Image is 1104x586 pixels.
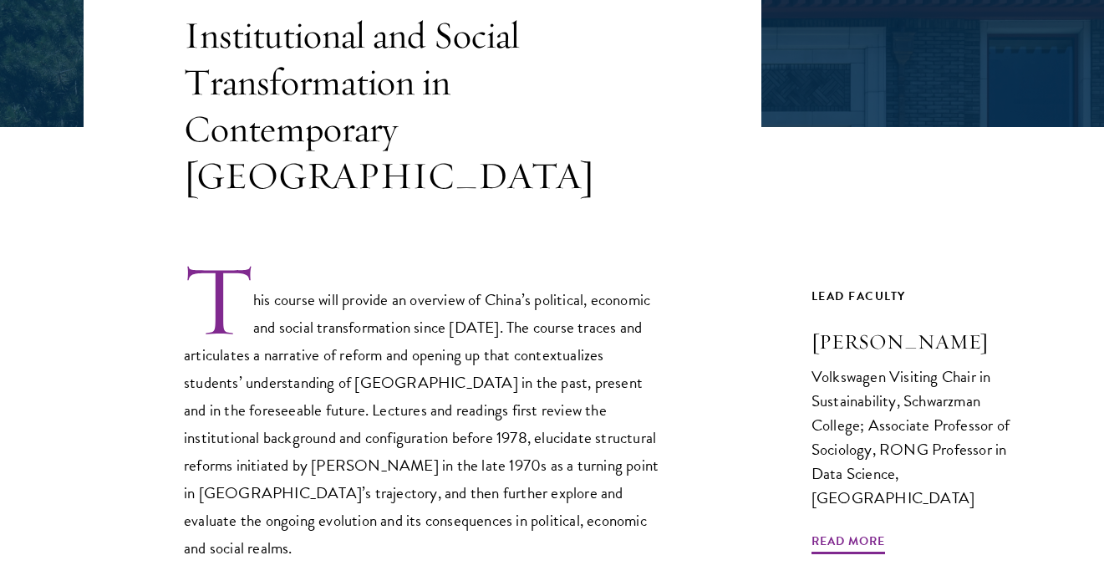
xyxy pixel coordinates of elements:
p: This course will provide an overview of China’s political, economic and social transformation sin... [184,262,660,563]
span: Read More [811,531,885,557]
div: Volkswagen Visiting Chair in Sustainability, Schwarzman College; Associate Professor of Sociology... [811,364,1020,510]
h3: [PERSON_NAME] [811,328,1020,356]
a: Lead Faculty [PERSON_NAME] Volkswagen Visiting Chair in Sustainability, Schwarzman College; Assoc... [811,286,1020,543]
div: Lead Faculty [811,286,1020,307]
h3: Institutional and Social Transformation in Contemporary [GEOGRAPHIC_DATA] [184,12,660,199]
